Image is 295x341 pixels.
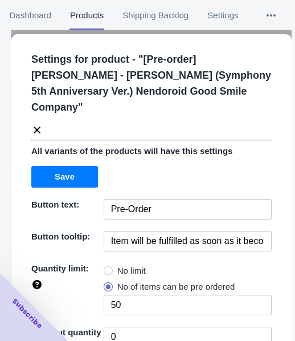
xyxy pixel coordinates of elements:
[117,281,235,293] span: No of items can be pre ordered
[10,297,44,331] span: Subscribe
[122,1,189,30] span: Shipping Backlog
[9,1,51,30] span: Dashboard
[31,166,98,188] button: Save
[31,200,79,209] span: Button text:
[55,172,75,181] span: Save
[31,51,281,115] p: Settings for product - " [Pre-order] [PERSON_NAME] - [PERSON_NAME] (Symphony 5th Anniversary Ver....
[207,1,239,30] span: Settings
[69,1,104,30] span: Products
[31,263,89,273] span: Quantity limit:
[31,232,90,241] span: Button tooltip:
[31,146,232,156] span: All variants of the products will have this settings
[248,1,294,30] button: More tabs
[117,265,146,277] span: No limit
